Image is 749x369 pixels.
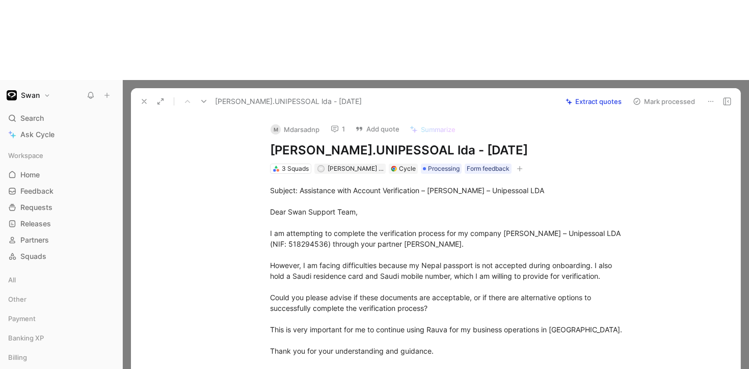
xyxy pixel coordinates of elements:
[4,350,118,365] div: Billing
[20,112,44,124] span: Search
[4,127,118,142] a: Ask Cycle
[8,275,16,285] span: All
[282,164,309,174] div: 3 Squads
[20,235,49,245] span: Partners
[20,202,52,213] span: Requests
[20,251,46,261] span: Squads
[4,350,118,368] div: Billing
[421,164,462,174] div: Processing
[4,111,118,126] div: Search
[20,170,40,180] span: Home
[266,122,324,137] button: MMdarsadnp
[4,272,118,287] div: All
[7,90,17,100] img: Swan
[326,122,350,136] button: 1
[215,95,362,108] span: [PERSON_NAME].UNIPESSOAL lda - [DATE]
[20,186,53,196] span: Feedback
[467,164,510,174] div: Form feedback
[4,292,118,310] div: Other
[428,164,460,174] span: Processing
[8,352,27,362] span: Billing
[4,232,118,248] a: Partners
[4,183,118,199] a: Feedback
[4,330,118,349] div: Banking XP
[4,249,118,264] a: Squads
[8,294,26,304] span: Other
[318,166,324,171] div: M
[4,330,118,346] div: Banking XP
[20,219,51,229] span: Releases
[4,272,118,291] div: All
[4,311,118,326] div: Payment
[328,165,397,172] span: [PERSON_NAME] (Zoon)
[4,167,118,182] a: Home
[561,94,626,109] button: Extract quotes
[271,124,281,135] div: M
[8,313,36,324] span: Payment
[4,88,53,102] button: SwanSwan
[421,125,456,134] span: Summarize
[4,148,118,163] div: Workspace
[4,311,118,329] div: Payment
[405,122,460,137] button: Summarize
[351,122,404,136] button: Add quote
[628,94,700,109] button: Mark processed
[270,142,623,159] h1: [PERSON_NAME].UNIPESSOAL lda - [DATE]
[4,216,118,231] a: Releases
[399,164,416,174] div: Cycle
[4,292,118,307] div: Other
[8,333,44,343] span: Banking XP
[20,128,55,141] span: Ask Cycle
[21,91,40,100] h1: Swan
[8,150,43,161] span: Workspace
[4,200,118,215] a: Requests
